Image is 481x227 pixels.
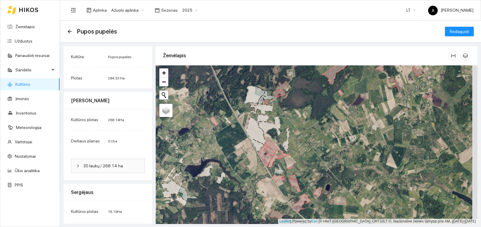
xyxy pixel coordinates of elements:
[162,78,166,85] span: −
[15,168,40,173] a: Ūkio analitika
[71,117,98,122] span: Kultūros plotas
[108,118,124,122] span: 268.14 Ha
[15,82,30,87] a: Kultūros
[71,76,82,80] span: Plotas
[406,6,416,15] span: LT
[108,55,131,59] span: Pupos pupelės
[108,210,122,214] span: 16.19 Ha
[319,219,320,223] span: |
[15,64,50,76] span: Sandėlis
[15,183,23,187] a: PPIS
[71,139,100,143] span: Derliaus planas
[15,139,32,144] a: Vartotojai
[111,6,144,15] span: Ažuolo aplinka
[16,111,36,115] a: Inventorius
[428,8,473,13] span: [PERSON_NAME]
[16,125,41,130] a: Meteorologija
[159,91,168,100] button: Initiate a new search
[77,27,117,36] span: Pupos pupelės
[83,163,140,169] span: 30 laukų / 268.14 ha
[280,219,290,223] a: Leaflet
[15,154,36,159] a: Nustatymai
[71,7,76,13] span: menu-fold
[159,68,168,77] a: Zoom in
[108,76,125,80] span: 284.33 Ha
[87,8,91,13] span: layout
[71,92,145,109] div: [PERSON_NAME]
[93,7,108,13] span: Aplinka :
[449,53,458,58] span: column-width
[15,39,32,43] a: Užduotys
[155,8,160,13] span: calendar
[162,69,166,76] span: +
[71,209,98,214] span: Kultūros plotas
[432,6,434,15] span: A
[71,184,145,201] div: Sergėjaus
[182,6,198,15] span: 2025
[311,219,318,223] a: Esri
[159,104,173,117] a: Layers
[445,27,474,36] button: Redaguoti
[159,77,168,86] a: Zoom out
[67,29,72,34] span: arrow-left
[71,54,84,59] span: Kultūra
[67,4,79,16] button: menu-fold
[278,219,477,224] div: | Powered by © HNIT-[GEOGRAPHIC_DATA]; ORT10LT ©, Nacionalinė žemės tarnyba prie AM, [DATE]-[DATE]
[450,28,469,35] span: Redaguoti
[163,47,449,64] div: Žemėlapis
[15,96,29,101] a: Įmonės
[71,159,145,173] div: 30 laukų / 268.14 ha
[15,53,50,58] a: Panaudoti resursai
[108,139,117,143] span: 3 t/ha
[449,51,458,61] button: column-width
[67,29,72,34] div: Atgal
[161,7,179,13] span: Sezonas :
[76,164,80,168] span: right
[15,24,35,29] a: Žemėlapis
